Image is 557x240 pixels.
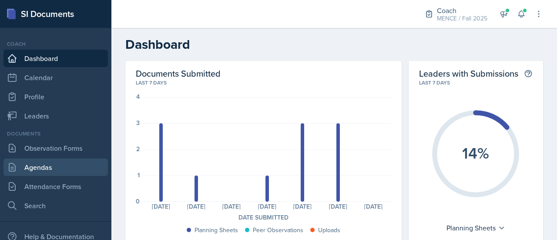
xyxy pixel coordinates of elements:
[419,68,518,79] h2: Leaders with Submissions
[136,146,140,152] div: 2
[3,88,108,105] a: Profile
[3,50,108,67] a: Dashboard
[125,37,543,52] h2: Dashboard
[3,107,108,125] a: Leaders
[442,221,510,235] div: Planning Sheets
[318,226,340,235] div: Uploads
[356,203,391,210] div: [DATE]
[285,203,320,210] div: [DATE]
[214,203,249,210] div: [DATE]
[3,69,108,86] a: Calendar
[3,197,108,214] a: Search
[3,178,108,195] a: Attendance Forms
[3,139,108,157] a: Observation Forms
[136,79,391,87] div: Last 7 days
[437,5,487,16] div: Coach
[136,94,140,100] div: 4
[136,198,140,204] div: 0
[136,68,391,79] h2: Documents Submitted
[437,14,487,23] div: MENCE / Fall 2025
[419,79,533,87] div: Last 7 days
[195,226,238,235] div: Planning Sheets
[3,40,108,48] div: Coach
[138,172,140,178] div: 1
[462,142,489,164] text: 14%
[143,203,178,210] div: [DATE]
[136,120,140,126] div: 3
[320,203,356,210] div: [DATE]
[253,226,303,235] div: Peer Observations
[178,203,214,210] div: [DATE]
[136,213,391,222] div: Date Submitted
[3,159,108,176] a: Agendas
[3,130,108,138] div: Documents
[249,203,285,210] div: [DATE]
